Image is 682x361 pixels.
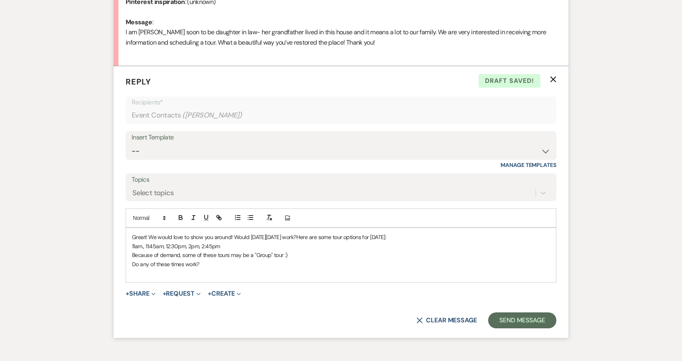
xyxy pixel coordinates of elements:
[126,18,152,26] b: Message
[296,233,386,241] span: Here are some tour options for [DATE]:
[479,74,540,88] span: Draft saved!
[132,108,550,123] div: Event Contacts
[132,132,550,143] div: Insert Template
[132,251,288,259] span: Because of demand, some of these tours may be a "Group" tour :)
[132,174,550,186] label: Topics
[208,290,241,297] button: Create
[501,161,556,169] a: Manage Templates
[163,290,201,297] button: Request
[488,312,556,328] button: Send Message
[416,317,477,324] button: Clear message
[126,290,129,297] span: +
[163,290,166,297] span: +
[132,188,174,198] div: Select topics
[132,261,199,268] span: Do any of these times work?
[182,110,242,121] span: ( [PERSON_NAME] )
[126,77,151,87] span: Reply
[126,290,156,297] button: Share
[132,243,220,250] span: 11am., 11:45am, 12:30pm, 2pm, 2:45pm
[208,290,211,297] span: +
[132,233,550,241] p: Great! We would love to show you around! Would [DATE][DATE] work?
[132,97,550,108] p: Recipients*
